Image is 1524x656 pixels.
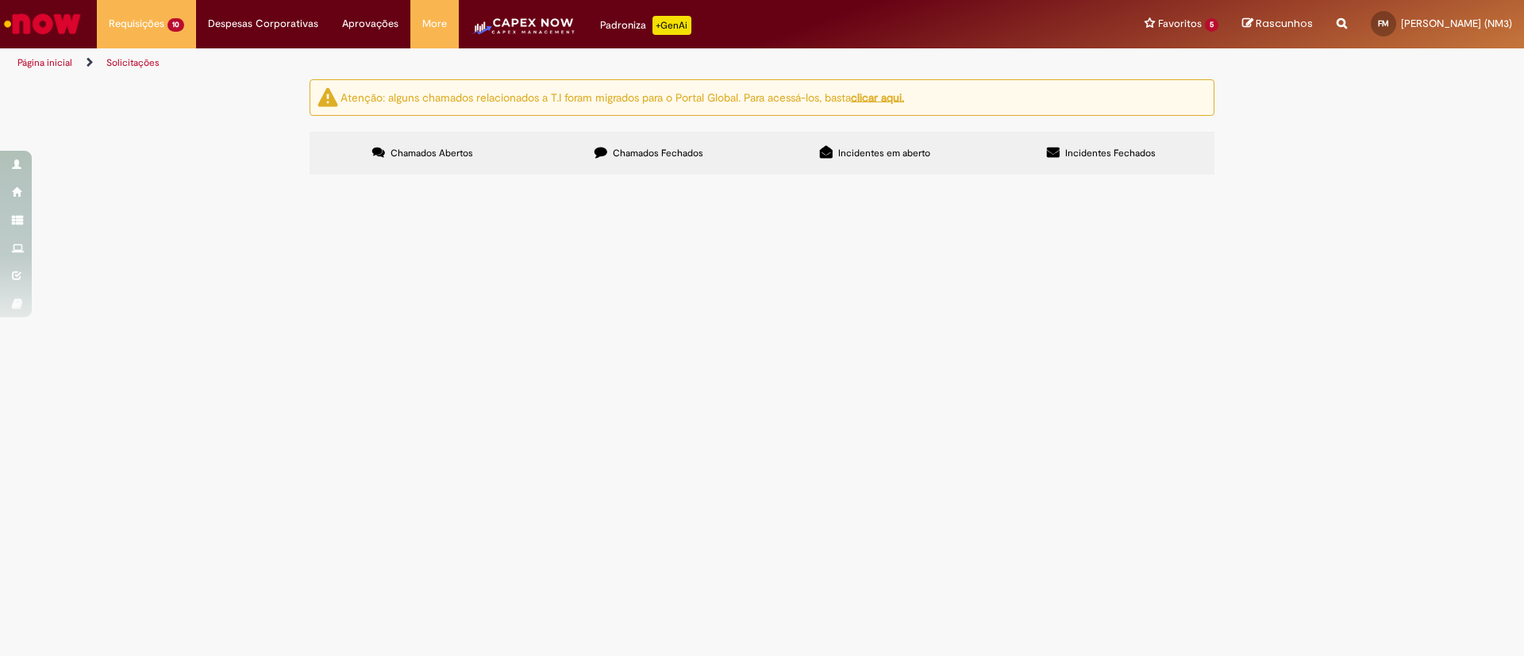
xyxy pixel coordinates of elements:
img: ServiceNow [2,8,83,40]
img: CapexLogo5.png [471,16,576,48]
span: Incidentes Fechados [1065,147,1156,159]
span: 10 [167,18,184,32]
p: +GenAi [652,16,691,35]
span: More [422,16,447,32]
a: Página inicial [17,56,72,69]
span: Chamados Fechados [613,147,703,159]
span: Aprovações [342,16,398,32]
span: 5 [1205,18,1218,32]
a: clicar aqui. [851,90,904,104]
div: Padroniza [600,16,691,35]
span: Chamados Abertos [391,147,473,159]
ng-bind-html: Atenção: alguns chamados relacionados a T.I foram migrados para o Portal Global. Para acessá-los,... [341,90,904,104]
span: Despesas Corporativas [208,16,318,32]
span: Favoritos [1158,16,1202,32]
span: Rascunhos [1256,16,1313,31]
span: FM [1378,18,1389,29]
ul: Trilhas de página [12,48,1004,78]
span: Requisições [109,16,164,32]
span: [PERSON_NAME] (NM3) [1401,17,1512,30]
a: Solicitações [106,56,160,69]
span: Incidentes em aberto [838,147,930,159]
a: Rascunhos [1242,17,1313,32]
